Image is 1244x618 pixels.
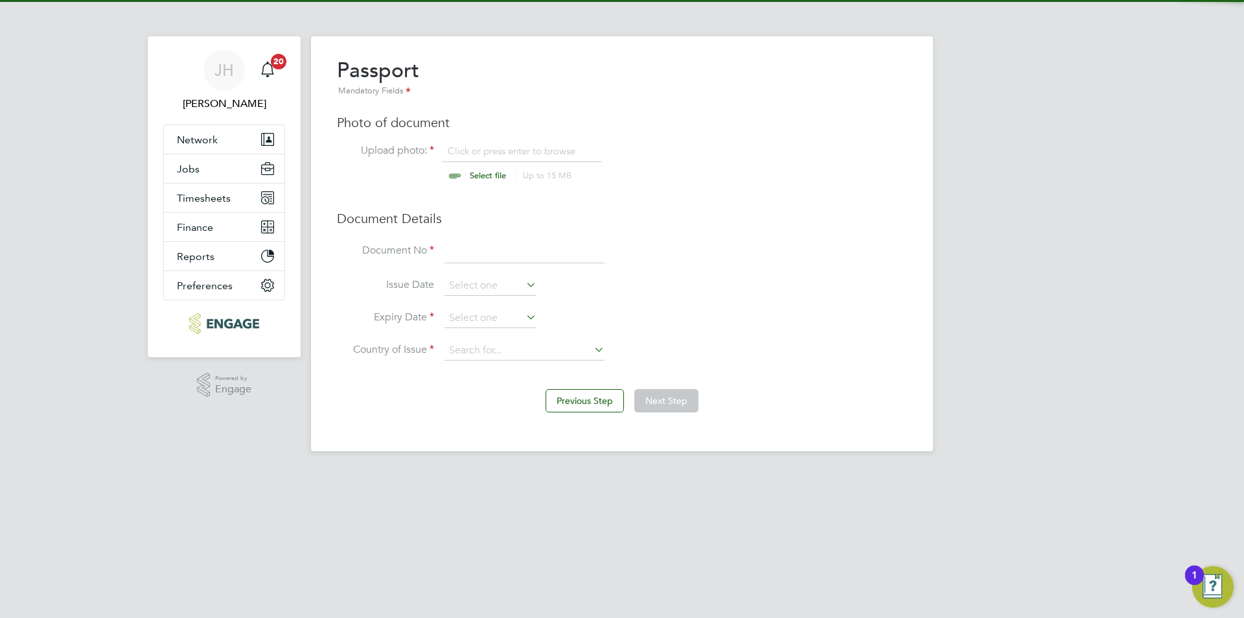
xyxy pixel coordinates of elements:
label: Upload photo: [337,144,434,158]
h3: Document Details [337,210,907,227]
span: 20 [271,54,286,69]
span: JH [214,62,234,78]
label: Country of Issue [337,343,434,357]
div: Mandatory Fields [337,84,419,99]
button: Jobs [164,154,284,183]
input: Select one [444,276,536,296]
label: Expiry Date [337,311,434,324]
span: Timesheets [177,192,231,204]
a: JH[PERSON_NAME] [163,49,285,112]
span: Jobs [177,163,200,175]
button: Reports [164,242,284,270]
a: Powered byEngage [197,373,252,398]
button: Previous Step [546,389,624,412]
span: Finance [177,221,213,233]
div: 1 [1192,575,1197,592]
img: pcrnet-logo-retina.png [189,313,259,334]
nav: Main navigation [148,36,301,357]
label: Document No [337,244,434,257]
button: Finance [164,213,284,241]
label: Issue Date [337,278,434,292]
span: Jess Hogan [163,96,285,112]
a: Go to home page [163,313,285,334]
button: Open Resource Center, 1 new notification [1192,566,1234,608]
input: Select one [444,309,536,328]
span: Network [177,134,218,146]
button: Network [164,125,284,154]
h3: Photo of document [337,114,907,131]
button: Timesheets [164,184,284,212]
span: Preferences [177,279,233,292]
button: Next Step [634,389,698,412]
h2: Passport [337,57,419,99]
input: Search for... [444,341,605,361]
a: 20 [255,49,281,91]
span: Engage [215,384,251,395]
span: Reports [177,250,214,263]
button: Preferences [164,271,284,300]
span: Powered by [215,373,251,384]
